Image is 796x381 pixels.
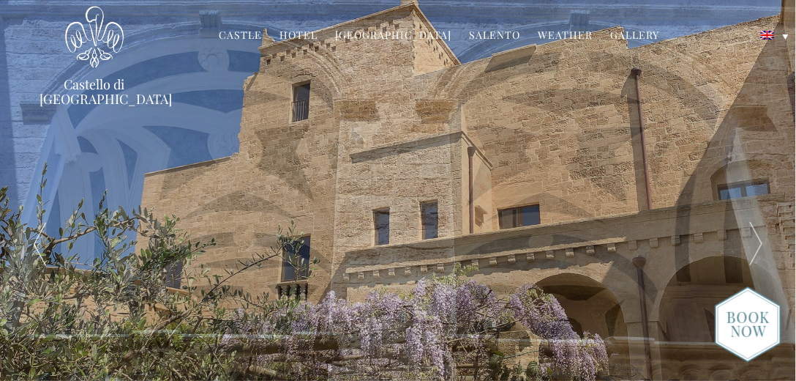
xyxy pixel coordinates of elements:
[538,28,593,45] a: Weather
[470,28,521,45] a: Salento
[715,286,781,363] img: new-booknow.png
[761,31,774,40] img: English
[219,28,263,45] a: Castle
[336,28,452,45] a: [GEOGRAPHIC_DATA]
[280,28,318,45] a: Hotel
[40,77,149,106] a: Castello di [GEOGRAPHIC_DATA]
[611,28,660,45] a: Gallery
[65,6,124,68] img: Castello di Ugento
